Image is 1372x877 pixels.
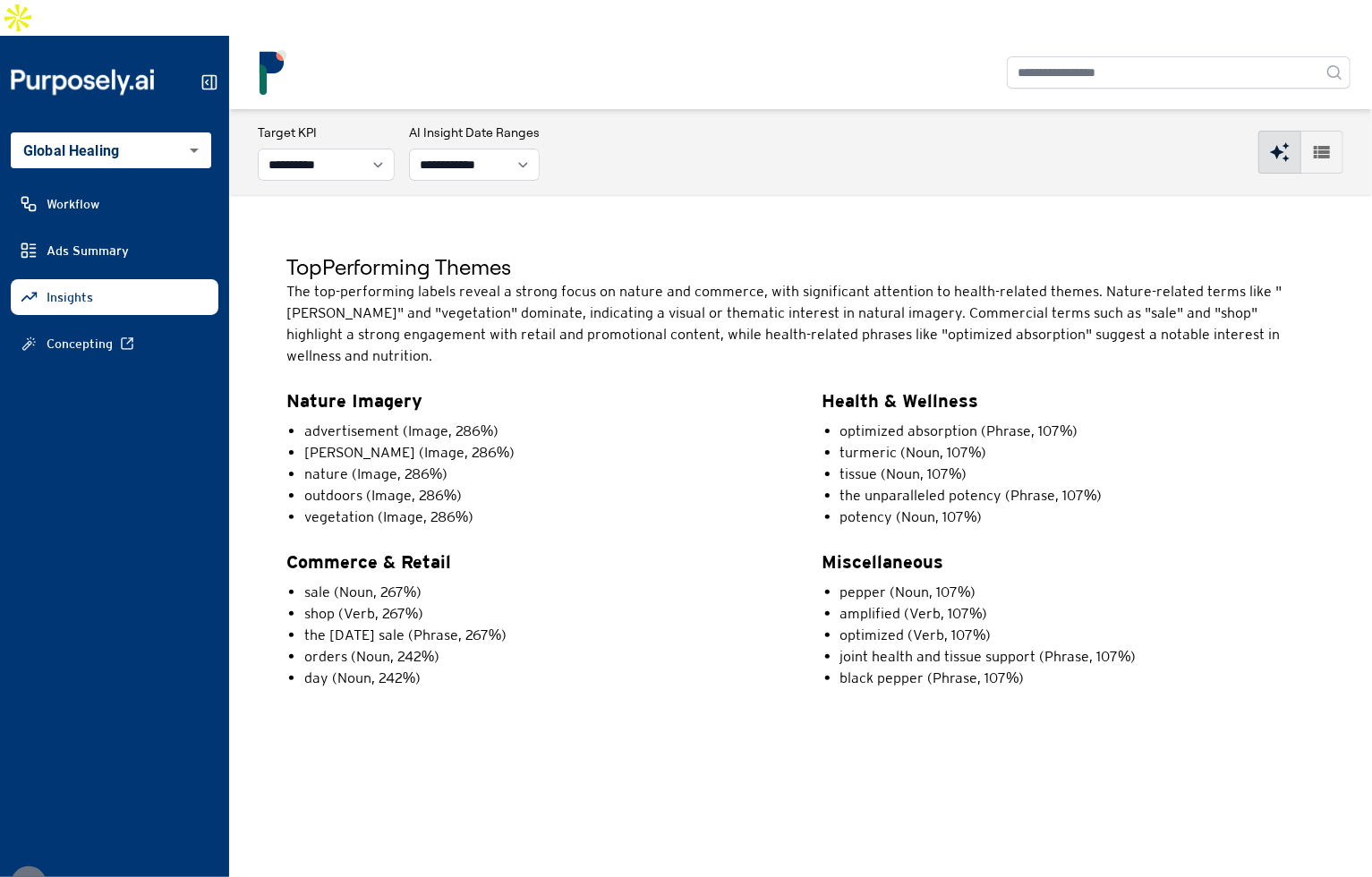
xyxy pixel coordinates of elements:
[840,442,1316,464] li: turmeric (Noun, 107%)
[11,186,218,222] a: Workflow
[11,233,218,268] a: Ads Summary
[822,551,944,572] strong: Miscellaneous
[840,421,1316,442] li: optimized absorption (Phrase, 107%)
[304,464,780,485] li: nature (Image, 286%)
[409,123,540,141] h3: AI Insight Date Ranges
[840,464,1316,485] li: tissue (Noun, 107%)
[304,625,780,646] li: the [DATE] sale (Phrase, 267%)
[286,551,451,572] strong: Commerce & Retail
[47,288,93,306] span: Insights
[47,335,113,353] span: Concepting
[304,421,780,442] li: advertisement (Image, 286%)
[304,582,780,603] li: sale (Noun, 267%)
[11,279,218,315] a: Insights
[286,390,422,411] strong: Nature Imagery
[304,485,780,507] li: outdoors (Image, 286%)
[304,507,780,528] li: vegetation (Image, 286%)
[840,625,1316,646] li: optimized (Verb, 107%)
[840,603,1316,625] li: amplified (Verb, 107%)
[286,252,1315,281] h5: Top Performing Themes
[258,123,395,141] h3: Target KPI
[11,326,218,362] a: Concepting
[304,668,780,689] li: day (Noun, 242%)
[11,132,211,168] div: Global Healing
[47,195,99,213] span: Workflow
[840,485,1316,507] li: the unparalleled potency (Phrase, 107%)
[304,442,780,464] li: [PERSON_NAME] (Image, 286%)
[304,646,780,668] li: orders (Noun, 242%)
[47,242,129,260] span: Ads Summary
[840,582,1316,603] li: pepper (Noun, 107%)
[840,646,1316,668] li: joint health and tissue support (Phrase, 107%)
[822,390,979,411] strong: Health & Wellness
[840,668,1316,689] li: black pepper (Phrase, 107%)
[286,281,1315,367] p: The top-performing labels reveal a strong focus on nature and commerce, with significant attentio...
[251,50,295,95] img: logo
[304,603,780,625] li: shop (Verb, 267%)
[840,507,1316,528] li: potency (Noun, 107%)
